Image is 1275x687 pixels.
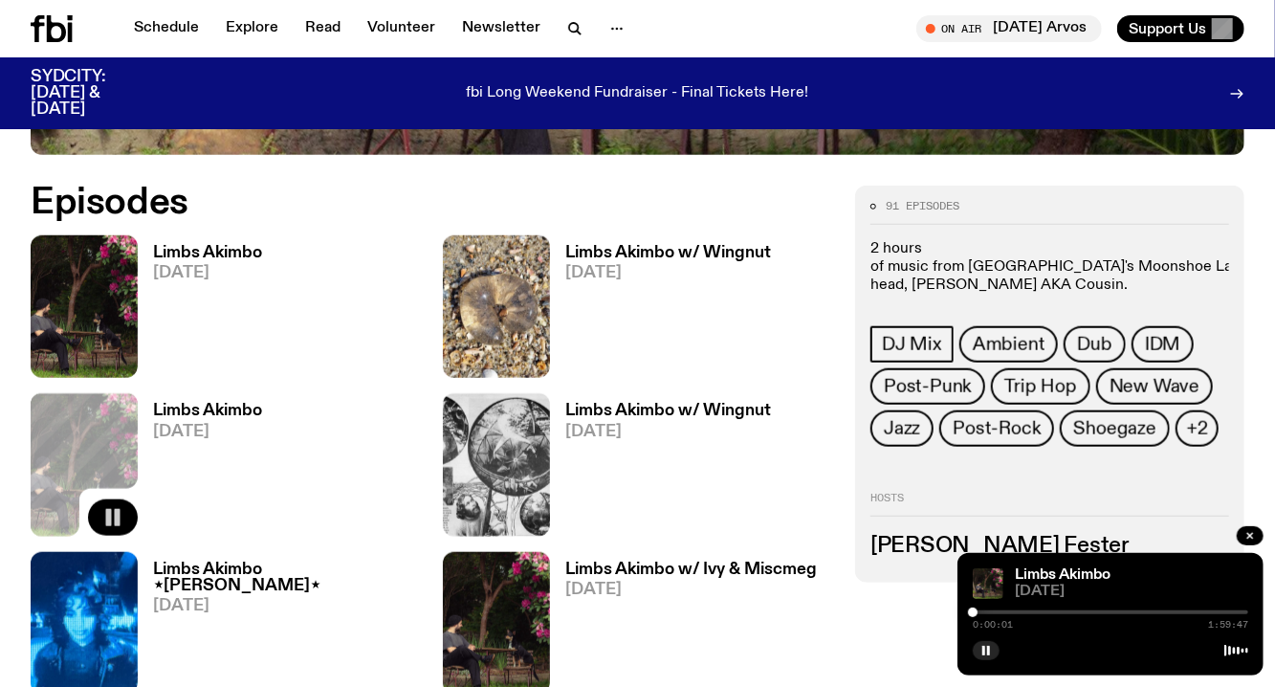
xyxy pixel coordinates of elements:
a: Jazz [870,410,934,447]
span: New Wave [1110,376,1199,397]
a: Read [294,15,352,42]
a: Volunteer [356,15,447,42]
a: New Wave [1096,368,1213,405]
a: Shoegaze [1060,410,1169,447]
span: DJ Mix [882,334,942,355]
span: [DATE] [565,265,771,281]
p: 2 hours of music from [GEOGRAPHIC_DATA]'s Moonshoe Label head, [PERSON_NAME] AKA Cousin. [870,240,1229,296]
h3: [PERSON_NAME] Fester [870,536,1229,557]
img: Jackson sits at an outdoor table, legs crossed and gazing at a black and brown dog also sitting a... [973,568,1003,599]
a: Ambient [959,326,1059,363]
h2: Episodes [31,186,832,220]
span: Support Us [1129,20,1206,37]
a: Dub [1064,326,1125,363]
button: Support Us [1117,15,1244,42]
span: Ambient [973,334,1045,355]
h3: Limbs Akimbo w/ Ivy & Miscmeg [565,562,817,578]
h3: Limbs Akimbo [153,245,262,261]
h3: Limbs Akimbo [153,403,262,419]
a: Post-Punk [870,368,985,405]
span: Trip Hop [1004,376,1076,397]
span: Jazz [884,418,920,439]
a: Newsletter [451,15,552,42]
a: DJ Mix [870,326,954,363]
span: [DATE] [153,598,420,614]
a: Limbs Akimbo w/ Wingnut[DATE] [550,403,771,536]
a: Limbs Akimbo[DATE] [138,403,262,536]
a: Explore [214,15,290,42]
span: +2 [1187,418,1208,439]
span: 0:00:01 [973,620,1013,630]
button: +2 [1176,410,1220,447]
a: Schedule [122,15,210,42]
p: fbi Long Weekend Fundraiser - Final Tickets Here! [467,85,809,102]
span: 91 episodes [886,201,959,211]
span: Dub [1077,334,1111,355]
h3: Limbs Akimbo w/ Wingnut [565,403,771,419]
span: 1:59:47 [1208,620,1248,630]
button: On Air[DATE] Arvos [916,15,1102,42]
a: Limbs Akimbo w/ Wingnut[DATE] [550,245,771,378]
span: Post-Punk [884,376,972,397]
h3: Limbs Akimbo w/ Wingnut [565,245,771,261]
span: IDM [1145,334,1180,355]
a: Trip Hop [991,368,1089,405]
a: Limbs Akimbo [1015,567,1110,583]
a: Limbs Akimbo[DATE] [138,245,262,378]
span: Shoegaze [1073,418,1155,439]
h2: Hosts [870,493,1229,516]
span: [DATE] [153,265,262,281]
span: [DATE] [565,424,771,440]
a: IDM [1132,326,1194,363]
span: [DATE] [153,424,262,440]
h3: Limbs Akimbo ⋆[PERSON_NAME]⋆ [153,562,420,594]
a: Post-Rock [939,410,1054,447]
img: Jackson sits at an outdoor table, legs crossed and gazing at a black and brown dog also sitting a... [31,235,138,378]
h3: SYDCITY: [DATE] & [DATE] [31,69,153,118]
img: Image from 'Domebooks: Reflecting on Domebook 2' by Lloyd Kahn [443,393,550,536]
span: [DATE] [565,582,817,598]
span: [DATE] [1015,585,1248,599]
span: Post-Rock [953,418,1041,439]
